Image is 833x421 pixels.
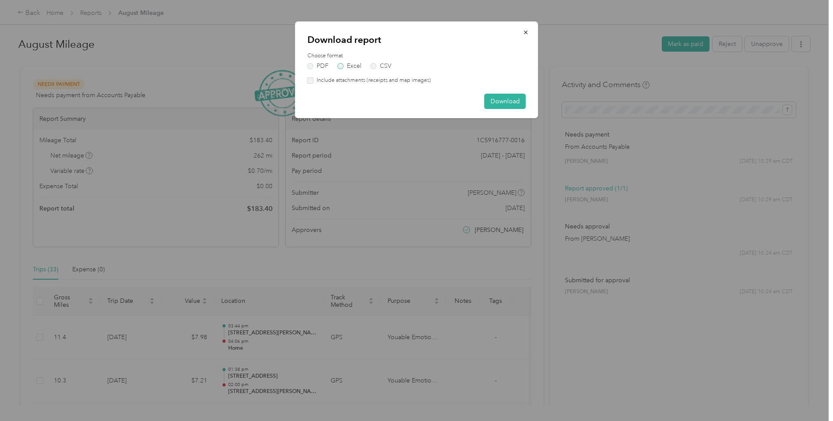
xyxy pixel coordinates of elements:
[484,94,526,109] button: Download
[338,63,361,69] label: Excel
[784,372,833,421] iframe: Everlance-gr Chat Button Frame
[307,52,526,60] label: Choose format
[307,63,328,69] label: PDF
[307,34,526,46] p: Download report
[314,77,431,84] label: Include attachments (receipts and map images)
[371,63,392,69] label: CSV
